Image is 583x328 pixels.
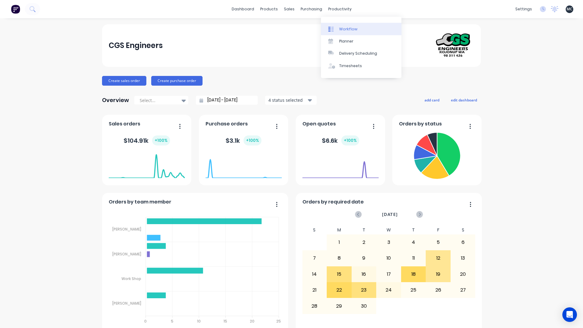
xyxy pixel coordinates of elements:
[377,235,401,250] div: 3
[226,135,261,145] div: $ 3.1k
[377,282,401,298] div: 24
[341,135,359,145] div: + 100 %
[302,267,327,282] div: 14
[451,226,476,234] div: S
[352,267,376,282] div: 16
[112,227,141,232] tspan: [PERSON_NAME]
[102,94,129,106] div: Overview
[426,235,450,250] div: 5
[109,120,140,128] span: Sales orders
[124,135,170,145] div: $ 104.91k
[451,251,475,266] div: 13
[352,282,376,298] div: 23
[206,120,248,128] span: Purchase orders
[447,96,481,104] button: edit dashboard
[321,60,401,72] a: Timesheets
[302,226,327,234] div: S
[298,5,325,14] div: purchasing
[250,319,254,324] tspan: 20
[151,76,203,86] button: Create purchase order
[401,282,426,298] div: 25
[325,5,355,14] div: productivity
[171,319,173,324] tspan: 5
[109,198,171,206] span: Orders by team member
[144,319,147,324] tspan: 0
[302,282,327,298] div: 21
[339,39,353,44] div: Planner
[327,298,351,313] div: 29
[426,282,450,298] div: 26
[426,251,450,266] div: 12
[102,76,146,86] button: Create sales order
[121,276,141,281] tspan: Work Shop
[339,51,377,56] div: Delivery Scheduling
[401,267,426,282] div: 18
[376,226,401,234] div: W
[302,298,327,313] div: 28
[451,267,475,282] div: 20
[377,251,401,266] div: 10
[302,198,364,206] span: Orders by required date
[109,39,163,52] div: CGS Engineers
[257,5,281,14] div: products
[567,6,572,12] span: MC
[426,267,450,282] div: 19
[223,319,227,324] tspan: 15
[112,301,141,306] tspan: [PERSON_NAME]
[377,267,401,282] div: 17
[276,319,281,324] tspan: 25
[421,96,443,104] button: add card
[197,319,200,324] tspan: 10
[339,63,362,69] div: Timesheets
[401,235,426,250] div: 4
[352,235,376,250] div: 2
[321,47,401,60] a: Delivery Scheduling
[302,251,327,266] div: 7
[401,226,426,234] div: T
[327,235,351,250] div: 1
[451,282,475,298] div: 27
[321,35,401,47] a: Planner
[432,26,474,65] img: CGS Engineers
[229,5,257,14] a: dashboard
[352,226,377,234] div: T
[302,120,336,128] span: Open quotes
[265,96,317,105] button: 4 status selected
[268,97,307,103] div: 4 status selected
[352,298,376,313] div: 30
[321,23,401,35] a: Workflow
[352,251,376,266] div: 9
[382,211,398,218] span: [DATE]
[339,26,357,32] div: Workflow
[322,135,359,145] div: $ 6.6k
[112,251,141,257] tspan: [PERSON_NAME]
[327,267,351,282] div: 15
[512,5,535,14] div: settings
[562,307,577,322] div: Open Intercom Messenger
[451,235,475,250] div: 6
[327,282,351,298] div: 22
[327,226,352,234] div: M
[244,135,261,145] div: + 100 %
[426,226,451,234] div: F
[399,120,442,128] span: Orders by status
[281,5,298,14] div: sales
[401,251,426,266] div: 11
[152,135,170,145] div: + 100 %
[327,251,351,266] div: 8
[11,5,20,14] img: Factory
